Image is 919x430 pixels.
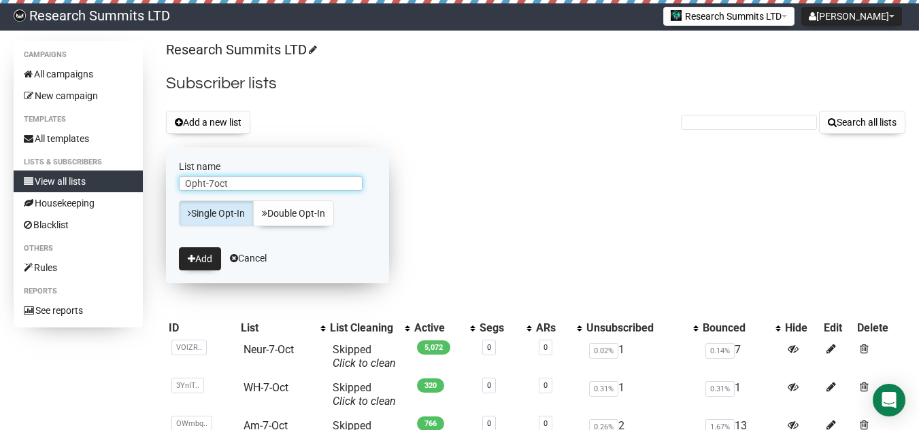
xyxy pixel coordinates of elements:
[333,395,396,408] a: Click to clean
[824,321,852,335] div: Edit
[166,319,238,338] th: ID: No sort applied, sorting is disabled
[477,319,533,338] th: Segs: No sort applied, activate to apply an ascending sort
[487,343,491,352] a: 0
[586,321,686,335] div: Unsubscribed
[333,357,396,370] a: Click to clean
[417,378,444,393] span: 320
[179,176,363,191] input: The name of your new list
[171,340,207,355] span: VOlZR..
[785,321,818,335] div: Hide
[244,381,288,394] a: WH-7-Oct
[14,47,143,63] li: Campaigns
[244,343,294,356] a: Neur-7-Oct
[14,154,143,171] li: Lists & subscribers
[14,240,143,257] li: Others
[14,85,143,107] a: New campaign
[544,343,548,352] a: 0
[327,319,412,338] th: List Cleaning: No sort applied, activate to apply an ascending sort
[589,381,618,397] span: 0.31%
[663,7,795,26] button: Research Summits LTD
[589,343,618,359] span: 0.02%
[533,319,584,338] th: ARs: No sort applied, activate to apply an ascending sort
[671,10,682,21] img: 2.jpg
[253,200,334,226] a: Double Opt-In
[536,321,570,335] div: ARs
[14,257,143,279] a: Rules
[169,321,235,335] div: ID
[705,381,735,397] span: 0.31%
[330,321,398,335] div: List Cleaning
[14,300,143,321] a: See reports
[166,71,905,96] h2: Subscriber lists
[241,321,314,335] div: List
[854,319,905,338] th: Delete: No sort applied, sorting is disabled
[703,321,769,335] div: Bounced
[166,41,315,58] a: Research Summits LTD
[544,381,548,390] a: 0
[821,319,854,338] th: Edit: No sort applied, sorting is disabled
[171,378,204,393] span: 3YnIT..
[487,381,491,390] a: 0
[584,376,700,414] td: 1
[705,343,735,359] span: 0.14%
[14,214,143,236] a: Blacklist
[584,319,700,338] th: Unsubscribed: No sort applied, activate to apply an ascending sort
[700,319,782,338] th: Bounced: No sort applied, activate to apply an ascending sort
[873,384,905,416] div: Open Intercom Messenger
[238,319,327,338] th: List: No sort applied, activate to apply an ascending sort
[179,200,254,226] a: Single Opt-In
[230,253,267,264] a: Cancel
[14,192,143,214] a: Housekeeping
[544,419,548,428] a: 0
[14,171,143,192] a: View all lists
[14,10,26,22] img: bccbfd5974049ef095ce3c15df0eef5a
[480,321,520,335] div: Segs
[179,160,376,173] label: List name
[584,338,700,376] td: 1
[414,321,463,335] div: Active
[166,111,250,134] button: Add a new list
[819,111,905,134] button: Search all lists
[333,343,396,370] span: Skipped
[857,321,903,335] div: Delete
[14,128,143,149] a: All templates
[487,419,491,428] a: 0
[333,381,396,408] span: Skipped
[14,63,143,85] a: All campaigns
[412,319,477,338] th: Active: No sort applied, activate to apply an ascending sort
[14,283,143,300] li: Reports
[179,247,221,270] button: Add
[801,7,902,26] button: [PERSON_NAME]
[700,376,782,414] td: 1
[782,319,821,338] th: Hide: No sort applied, sorting is disabled
[14,111,143,128] li: Templates
[700,338,782,376] td: 7
[417,340,450,355] span: 5,072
